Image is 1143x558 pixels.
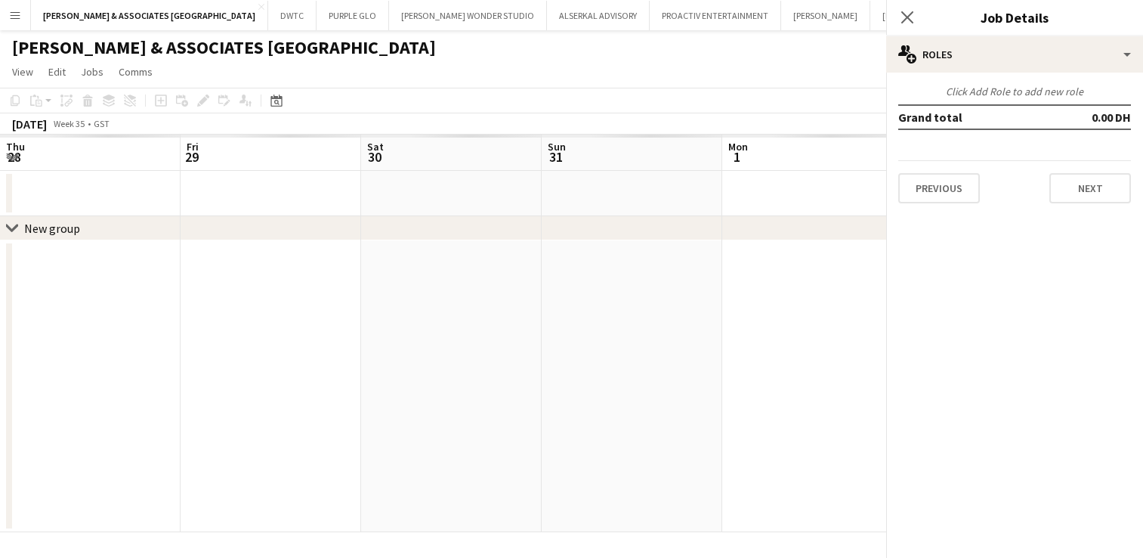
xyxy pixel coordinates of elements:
[48,65,66,79] span: Edit
[650,1,781,30] button: PROACTIV ENTERTAINMENT
[6,62,39,82] a: View
[187,140,199,153] span: Fri
[389,1,547,30] button: [PERSON_NAME] WONDER STUDIO
[886,36,1143,73] div: Roles
[113,62,159,82] a: Comms
[268,1,317,30] button: DWTC
[4,148,25,166] span: 28
[898,105,1042,129] td: Grand total
[24,221,80,236] div: New group
[50,118,88,129] span: Week 35
[1042,105,1131,129] td: 0.00 DH
[870,1,959,30] button: [PERSON_NAME]
[898,85,1131,98] div: Click Add Role to add new role
[31,1,268,30] button: [PERSON_NAME] & ASSOCIATES [GEOGRAPHIC_DATA]
[886,8,1143,27] h3: Job Details
[781,1,870,30] button: [PERSON_NAME]
[6,140,25,153] span: Thu
[119,65,153,79] span: Comms
[94,118,110,129] div: GST
[548,140,566,153] span: Sun
[726,148,748,166] span: 1
[545,148,566,166] span: 31
[75,62,110,82] a: Jobs
[12,65,33,79] span: View
[898,173,980,203] button: Previous
[317,1,389,30] button: PURPLE GLO
[728,140,748,153] span: Mon
[367,140,384,153] span: Sat
[12,116,47,132] div: [DATE]
[42,62,72,82] a: Edit
[1049,173,1131,203] button: Next
[547,1,650,30] button: ALSERKAL ADVISORY
[81,65,103,79] span: Jobs
[184,148,199,166] span: 29
[12,36,436,59] h1: [PERSON_NAME] & ASSOCIATES [GEOGRAPHIC_DATA]
[365,148,384,166] span: 30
